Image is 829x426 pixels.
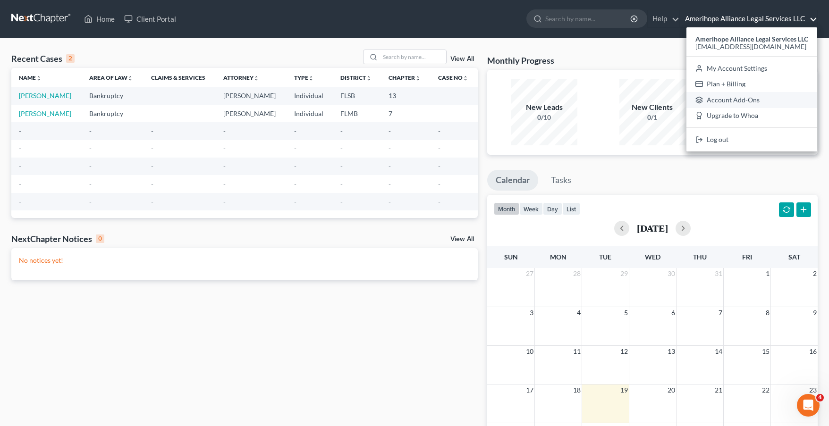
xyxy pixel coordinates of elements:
span: 17 [525,384,534,396]
a: Help [648,10,679,27]
a: Tasks [542,170,580,191]
div: NextChapter Notices [11,233,104,244]
a: Log out [686,132,817,148]
a: [PERSON_NAME] [19,92,71,100]
span: - [223,162,226,170]
span: - [19,162,21,170]
span: - [340,127,343,135]
span: 4 [816,394,824,401]
span: 2 [812,268,818,279]
span: 29 [619,268,629,279]
span: Sat [788,253,800,261]
span: - [223,127,226,135]
button: week [519,202,543,215]
span: Fri [742,253,752,261]
span: - [389,127,391,135]
a: View All [450,236,474,242]
span: Thu [693,253,707,261]
span: - [89,198,92,206]
span: 11 [572,346,582,357]
a: Account Add-Ons [686,92,817,108]
div: Amerihope Alliance Legal Services LLC [686,27,817,151]
span: 14 [714,346,723,357]
span: 31 [714,268,723,279]
span: 27 [525,268,534,279]
span: - [294,127,296,135]
a: My Account Settings [686,60,817,76]
span: - [223,144,226,152]
a: Calendar [487,170,538,191]
a: Districtunfold_more [340,74,372,81]
a: Amerihope Alliance Legal Services LLC [680,10,817,27]
a: [PERSON_NAME] [19,109,71,117]
td: Individual [287,87,333,104]
p: No notices yet! [19,256,470,265]
a: Typeunfold_more [294,74,314,81]
a: Client Portal [119,10,181,27]
span: - [389,198,391,206]
span: - [340,144,343,152]
span: - [151,144,153,152]
span: - [151,162,153,170]
a: Case Nounfold_more [438,74,468,81]
input: Search by name... [380,50,446,64]
td: Bankruptcy [82,87,144,104]
span: - [19,144,21,152]
span: - [19,180,21,188]
h3: Monthly Progress [487,55,554,66]
span: 8 [765,307,770,318]
a: Nameunfold_more [19,74,42,81]
span: - [389,162,391,170]
span: 7 [718,307,723,318]
div: 0/1 [619,113,685,122]
span: 19 [619,384,629,396]
span: 18 [572,384,582,396]
i: unfold_more [127,75,133,81]
a: View All [450,56,474,62]
div: 2 [66,54,75,63]
span: - [223,198,226,206]
div: 0/10 [511,113,577,122]
iframe: Intercom live chat [797,394,820,417]
td: Individual [287,105,333,122]
span: 5 [623,307,629,318]
span: - [389,180,391,188]
i: unfold_more [366,75,372,81]
span: Mon [550,253,567,261]
h2: [DATE] [637,223,668,233]
span: - [438,144,440,152]
span: - [340,162,343,170]
span: 30 [667,268,676,279]
span: 1 [765,268,770,279]
span: 15 [761,346,770,357]
span: - [438,127,440,135]
a: Chapterunfold_more [389,74,421,81]
i: unfold_more [36,75,42,81]
a: Home [79,10,119,27]
div: New Clients [619,102,685,113]
span: - [151,180,153,188]
td: FLMB [333,105,381,122]
span: Tue [599,253,611,261]
div: New Leads [511,102,577,113]
span: 6 [670,307,676,318]
span: 21 [714,384,723,396]
div: Recent Cases [11,53,75,64]
span: 12 [619,346,629,357]
i: unfold_more [308,75,314,81]
div: 0 [96,234,104,243]
span: - [89,144,92,152]
span: 9 [812,307,818,318]
td: 7 [381,105,430,122]
span: - [294,144,296,152]
button: list [562,202,580,215]
span: [EMAIL_ADDRESS][DOMAIN_NAME] [695,42,806,50]
th: Claims & Services [144,68,216,87]
span: - [438,180,440,188]
button: day [543,202,562,215]
td: [PERSON_NAME] [216,87,286,104]
span: - [389,144,391,152]
span: - [294,162,296,170]
td: Bankruptcy [82,105,144,122]
span: - [340,180,343,188]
